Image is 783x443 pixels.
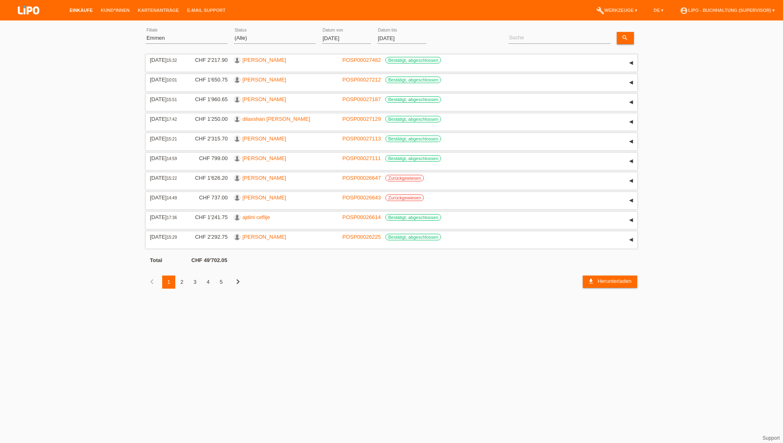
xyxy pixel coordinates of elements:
[242,155,286,161] a: [PERSON_NAME]
[150,257,162,263] b: Total
[167,176,177,181] span: 15:22
[625,136,637,148] div: auf-/zuklappen
[150,175,183,181] div: [DATE]
[242,136,286,142] a: [PERSON_NAME]
[233,277,243,287] i: chevron_right
[385,77,441,83] label: Bestätigt, abgeschlossen
[385,155,441,162] label: Bestätigt, abgeschlossen
[342,96,381,102] a: POSP00027187
[649,8,668,13] a: DE ▾
[134,8,183,13] a: Kartenanträge
[167,58,177,63] span: 15:32
[342,214,381,220] a: POSP00026614
[167,196,177,200] span: 14:49
[622,34,628,41] i: search
[150,57,183,63] div: [DATE]
[617,32,634,44] a: search
[242,194,286,201] a: [PERSON_NAME]
[66,8,97,13] a: Einkäufe
[242,77,286,83] a: [PERSON_NAME]
[189,214,228,220] div: CHF 1'241.75
[342,234,381,240] a: POSP00026225
[150,214,183,220] div: [DATE]
[150,116,183,122] div: [DATE]
[162,276,175,289] div: 1
[147,277,157,287] i: chevron_left
[183,8,230,13] a: E-Mail Support
[625,175,637,187] div: auf-/zuklappen
[342,77,381,83] a: POSP00027212
[201,276,215,289] div: 4
[167,117,177,122] span: 17:42
[189,194,228,201] div: CHF 737.00
[592,8,642,13] a: buildWerkzeuge ▾
[150,155,183,161] div: [DATE]
[189,136,228,142] div: CHF 2'315.70
[342,194,381,201] a: POSP00026643
[242,116,310,122] a: dilaxshan [PERSON_NAME]
[342,136,381,142] a: POSP00027113
[342,175,381,181] a: POSP00026647
[625,96,637,108] div: auf-/zuklappen
[150,77,183,83] div: [DATE]
[8,17,49,23] a: LIPO pay
[242,175,286,181] a: [PERSON_NAME]
[150,136,183,142] div: [DATE]
[676,8,779,13] a: account_circleLIPO - Buchhaltung (Supervisor) ▾
[189,175,228,181] div: CHF 1'626.20
[189,116,228,122] div: CHF 1'250.00
[189,155,228,161] div: CHF 799.00
[342,155,381,161] a: POSP00027111
[189,96,228,102] div: CHF 1'960.65
[625,116,637,128] div: auf-/zuklappen
[385,116,441,122] label: Bestätigt, abgeschlossen
[97,8,134,13] a: Kund*innen
[385,57,441,63] label: Bestätigt, abgeschlossen
[191,257,227,263] b: CHF 49'702.05
[763,435,780,441] a: Support
[625,194,637,207] div: auf-/zuklappen
[385,136,441,142] label: Bestätigt, abgeschlossen
[189,234,228,240] div: CHF 2'292.75
[215,276,228,289] div: 5
[150,96,183,102] div: [DATE]
[167,137,177,141] span: 15:21
[242,214,270,220] a: ajdini ceflije
[175,276,188,289] div: 2
[625,234,637,246] div: auf-/zuklappen
[596,7,604,15] i: build
[242,96,286,102] a: [PERSON_NAME]
[242,234,286,240] a: [PERSON_NAME]
[625,214,637,226] div: auf-/zuklappen
[188,276,201,289] div: 3
[242,57,286,63] a: [PERSON_NAME]
[625,155,637,167] div: auf-/zuklappen
[342,116,381,122] a: POSP00027129
[150,234,183,240] div: [DATE]
[625,57,637,69] div: auf-/zuklappen
[167,215,177,220] span: 17:36
[583,276,637,288] a: download Herunterladen
[167,235,177,240] span: 15:29
[167,78,177,82] span: 10:01
[342,57,381,63] a: POSP00027482
[385,96,441,103] label: Bestätigt, abgeschlossen
[189,57,228,63] div: CHF 2'217.90
[680,7,688,15] i: account_circle
[385,214,441,221] label: Bestätigt, abgeschlossen
[167,97,177,102] span: 15:51
[588,278,594,285] i: download
[385,194,424,201] label: Zurückgewiesen
[385,234,441,240] label: Bestätigt, abgeschlossen
[167,156,177,161] span: 14:59
[625,77,637,89] div: auf-/zuklappen
[150,194,183,201] div: [DATE]
[385,175,424,181] label: Zurückgewiesen
[597,278,631,284] span: Herunterladen
[189,77,228,83] div: CHF 1'650.75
